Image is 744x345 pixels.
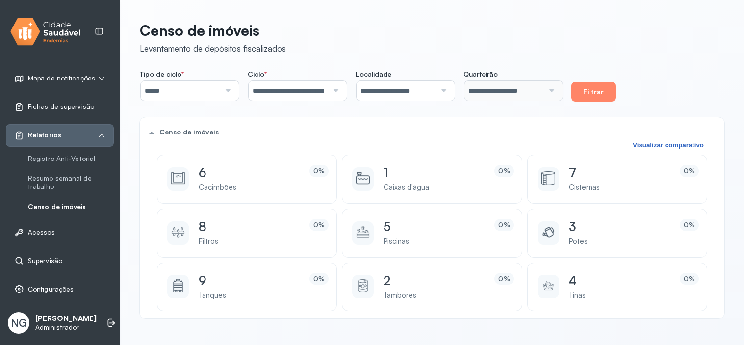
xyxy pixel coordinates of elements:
button: Visualizar comparativo [630,141,707,149]
span: Quarteirão [463,70,498,79]
a: Censo de imóveis [28,201,114,213]
div: 5 [384,219,482,234]
a: Registro Anti-Vetorial [28,155,114,163]
div: 8 [199,219,297,234]
span: Supervisão [28,257,62,265]
a: Resumo semanal de trabalho [28,172,114,193]
div: Piscinas [384,236,482,247]
div: 0% [313,221,325,229]
button: Filtrar [571,82,616,102]
span: Tipo de ciclo [140,70,184,79]
div: 4 [569,273,667,288]
img: Imagem [541,225,555,239]
div: Filtros [199,236,297,247]
div: 7 [569,165,667,180]
div: 6 [199,165,297,180]
img: Imagem [541,171,555,185]
div: 0% [313,167,325,175]
div: Tambores [384,290,482,301]
img: Imagem [171,225,185,239]
span: Censo de imóveis [159,128,219,136]
span: Relatórios [28,131,61,139]
span: Fichas de supervisão [28,103,94,111]
div: Levantamento de depósitos fiscalizados [140,43,286,53]
div: 9 [199,273,297,288]
a: Configurações [14,284,105,294]
img: logo.svg [10,16,81,48]
div: Tanques [199,290,297,301]
p: Censo de imóveis [140,22,286,39]
div: Tinas [569,290,667,301]
div: 0% [498,221,510,229]
p: Administrador [35,323,97,332]
div: 1 [384,165,482,180]
div: 0% [684,275,695,283]
a: Censo de imóveis [28,203,114,211]
a: Acessos [14,227,105,237]
a: Fichas de supervisão [14,102,105,112]
img: Imagem [356,279,370,292]
img: Imagem [356,171,370,185]
a: Registro Anti-Vetorial [28,153,114,165]
img: Imagem [356,225,370,239]
div: Cisternas [569,182,667,193]
a: Resumo semanal de trabalho [28,174,114,191]
div: Caixas d'água [384,182,482,193]
span: Acessos [28,228,55,237]
a: Supervisão [14,256,105,265]
span: NG [11,317,26,329]
div: 0% [684,221,695,229]
div: 3 [569,219,667,234]
img: Imagem [171,279,185,292]
div: 2 [384,273,482,288]
div: Potes [569,236,667,247]
div: 0% [498,275,510,283]
span: Ciclo [248,70,267,79]
span: Configurações [28,285,74,293]
span: Localidade [356,70,391,79]
div: 0% [684,167,695,175]
div: 0% [313,275,325,283]
p: [PERSON_NAME] [35,314,97,323]
img: Imagem [541,279,555,292]
span: Mapa de notificações [28,74,95,82]
div: 0% [498,167,510,175]
img: Imagem [171,171,185,185]
div: Cacimbões [199,182,297,193]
